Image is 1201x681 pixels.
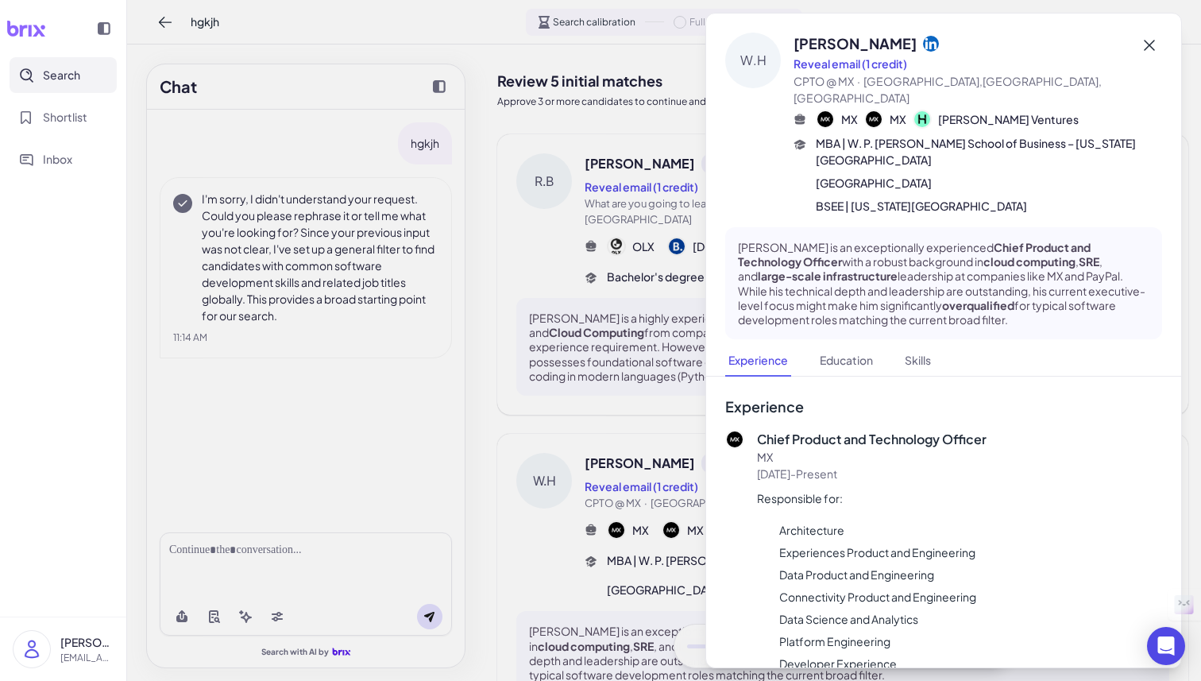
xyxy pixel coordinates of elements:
[774,543,1094,562] li: Experiences Product and Engineering
[794,56,907,72] button: Reveal email (1 credit)
[10,99,117,135] button: Shortlist
[60,651,114,665] p: [EMAIL_ADDRESS][DOMAIN_NAME]
[774,654,1094,673] li: Developer Experience
[794,33,917,54] span: [PERSON_NAME]
[816,198,1027,215] span: BSEE | [US_STATE][GEOGRAPHIC_DATA]
[866,111,882,127] img: 公司logo
[914,111,930,127] img: 公司logo
[10,57,117,93] button: Search
[1079,254,1099,269] strong: SRE
[725,33,781,88] div: W.H
[890,111,906,128] span: MX
[816,135,1137,168] span: MBA | W. P. [PERSON_NAME] School of Business – [US_STATE][GEOGRAPHIC_DATA]
[774,609,1094,629] li: Data Science and Analytics
[10,141,117,177] button: Inbox
[757,449,1094,466] p: MX
[774,587,1094,606] li: Connectivity Product and Engineering
[983,254,1075,269] strong: cloud computing
[902,346,934,377] button: Skills
[738,240,1149,327] p: [PERSON_NAME] is an exceptionally experienced with a robust background in , , and leadership at c...
[942,298,1014,312] strong: overqualified
[725,396,1162,417] h3: Experience
[817,346,876,377] button: Education
[43,67,80,83] span: Search
[774,632,1094,651] li: Platform Engineering
[757,430,1094,449] p: Chief Product and Technology Officer
[60,634,114,651] p: [PERSON_NAME]
[757,466,1094,482] p: [DATE] - Present
[43,109,87,126] span: Shortlist
[757,489,1094,508] p: Responsible for:
[43,151,72,168] span: Inbox
[817,111,833,127] img: 公司logo
[758,269,898,283] strong: large-scale infrastructure
[727,431,743,447] img: 公司logo
[816,175,932,192] span: [GEOGRAPHIC_DATA]
[794,74,854,88] span: CPTO @ MX
[725,346,1162,377] nav: Tabs
[725,346,791,377] button: Experience
[857,74,860,88] span: ·
[14,631,50,667] img: user_logo.png
[794,74,1102,105] span: [GEOGRAPHIC_DATA],[GEOGRAPHIC_DATA],[GEOGRAPHIC_DATA]
[774,565,1094,584] li: Data Product and Engineering
[774,520,1094,540] li: Architecture
[738,240,1091,269] strong: Chief Product and Technology Officer
[938,111,1079,128] span: [PERSON_NAME] Ventures
[1147,627,1185,665] div: Open Intercom Messenger
[841,111,858,128] span: MX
